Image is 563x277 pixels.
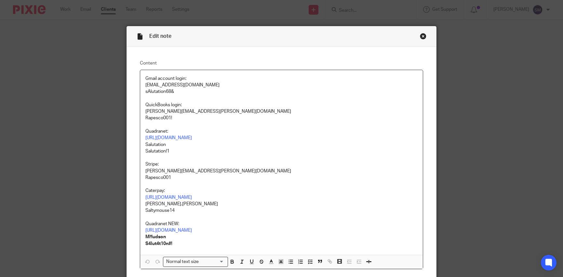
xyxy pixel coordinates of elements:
label: Content [140,60,423,66]
strong: S4lut4t10n#! [145,241,172,246]
p: Rapesco001! [145,115,417,121]
p: Quadranet: [145,128,417,135]
p: Caterpay: [145,187,417,194]
p: [PERSON_NAME][EMAIL_ADDRESS][PERSON_NAME][DOMAIN_NAME] [145,168,417,174]
a: [URL][DOMAIN_NAME] [145,136,192,140]
div: Search for option [163,257,228,267]
p: [PERSON_NAME][EMAIL_ADDRESS][PERSON_NAME][DOMAIN_NAME] [145,108,417,115]
span: Normal text size [165,258,200,265]
p: Saltymouse14 [145,207,417,214]
a: [URL][DOMAIN_NAME] [145,228,192,233]
p: Salutation [145,141,417,148]
p: QuickBooks login: [145,102,417,108]
p: [EMAIL_ADDRESS][DOMAIN_NAME] [145,82,417,88]
p: sAlutation68& [145,88,417,95]
p: Rapesco001 [145,174,417,181]
p: Gmail account login: [145,75,417,82]
a: [URL][DOMAIN_NAME] [145,195,192,200]
p: Salutation!1 [145,148,417,154]
p: Stripe: [145,161,417,168]
div: Close this dialog window [420,33,426,39]
input: Search for option [201,258,224,265]
p: [PERSON_NAME].[PERSON_NAME] [145,201,417,207]
span: Edit note [149,34,171,39]
p: Quadranet NEW: [145,221,417,227]
strong: MHudson [145,235,166,239]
